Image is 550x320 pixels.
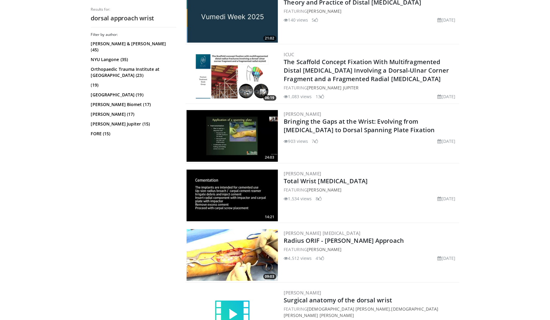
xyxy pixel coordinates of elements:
[263,95,276,101] span: 06:19
[91,121,175,127] a: [PERSON_NAME] Jupiter (15)
[284,170,321,177] a: [PERSON_NAME]
[307,306,390,312] a: [DEMOGRAPHIC_DATA] [PERSON_NAME]
[187,50,278,102] img: 67694029-93d5-42aa-87fd-b8c6c924b8d5.png.300x170_q85_crop-smart_upscale.png
[187,170,278,221] a: 14:21
[284,195,312,202] li: 1,534 views
[312,138,318,144] li: 7
[91,14,176,22] h2: dorsal approach wrist
[284,255,312,261] li: 4,512 views
[263,36,276,41] span: 21:02
[284,117,435,134] a: Bringing the Gaps at the Wrist: Evolving from [MEDICAL_DATA] to Dorsal Spanning Plate Fixation
[284,138,308,144] li: 903 views
[263,274,276,279] span: 09:03
[284,296,392,304] a: Surgical anatomy of the dorsal wrist
[438,195,456,202] li: [DATE]
[284,246,458,253] div: FEATURING
[284,111,321,117] a: [PERSON_NAME]
[187,229,278,281] img: 8fa54c0f-6c13-4f33-bac4-aecd53b445e7.300x170_q85_crop-smart_upscale.jpg
[284,93,312,100] li: 1,083 views
[91,57,175,63] a: NYU Langone (35)
[91,7,176,12] p: Results for:
[284,84,458,91] div: FEATURING
[187,170,278,221] img: db584eb4-9e74-4049-8cde-b9c2e0393f50.300x170_q85_crop-smart_upscale.jpg
[284,51,295,57] a: ICUC
[284,290,321,296] a: [PERSON_NAME]
[187,50,278,102] a: 06:19
[438,138,456,144] li: [DATE]
[91,32,176,37] h3: Filter by author:
[307,85,359,91] a: [PERSON_NAME] Jupiter
[91,66,175,78] a: Orthopaedic Trauma Institute at [GEOGRAPHIC_DATA] (23)
[263,214,276,220] span: 14:21
[438,17,456,23] li: [DATE]
[263,155,276,160] span: 24:03
[91,102,175,108] a: [PERSON_NAME] Biomet (17)
[438,93,456,100] li: [DATE]
[284,187,458,193] div: FEATURING
[91,111,175,117] a: [PERSON_NAME] (17)
[316,195,322,202] li: 8
[187,229,278,281] a: 09:03
[284,236,404,245] a: Radius ORIF - [PERSON_NAME] Approach
[438,255,456,261] li: [DATE]
[187,110,278,162] a: 24:03
[284,230,361,236] a: [PERSON_NAME] [MEDICAL_DATA]
[91,131,175,137] a: FORE (15)
[312,17,318,23] li: 5
[187,110,278,162] img: de0903d6-72e5-4f94-a9bf-d4c6685b9a0c.300x170_q85_crop-smart_upscale.jpg
[284,58,449,83] a: The Scaffold Concept Fixation With Multifragmented Distal [MEDICAL_DATA] Involving a Dorsal-Ulnar...
[316,93,324,100] li: 13
[316,255,324,261] li: 41
[284,17,308,23] li: 140 views
[91,92,175,98] a: [GEOGRAPHIC_DATA] (19)
[284,8,458,14] div: FEATURING
[91,82,175,88] a: (19)
[307,187,342,193] a: [PERSON_NAME]
[307,246,342,252] a: [PERSON_NAME]
[284,306,458,318] div: FEATURING ,
[91,41,175,53] a: [PERSON_NAME] & [PERSON_NAME] (45)
[284,177,368,185] a: Total Wrist [MEDICAL_DATA]
[307,8,342,14] a: [PERSON_NAME]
